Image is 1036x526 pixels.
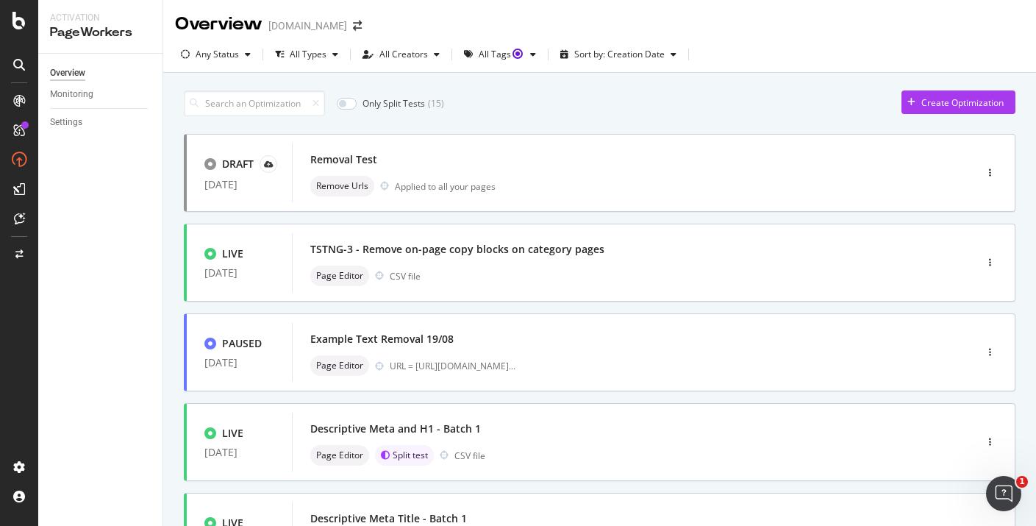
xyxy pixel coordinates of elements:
[50,87,152,102] a: Monitoring
[222,157,254,171] div: DRAFT
[50,87,93,102] div: Monitoring
[269,43,344,66] button: All Types
[554,43,682,66] button: Sort by: Creation Date
[316,271,363,280] span: Page Editor
[50,24,151,41] div: PageWorkers
[204,357,274,369] div: [DATE]
[509,360,515,372] span: ...
[454,449,485,462] div: CSV file
[175,43,257,66] button: Any Status
[50,65,85,81] div: Overview
[479,50,524,59] div: All Tags
[574,50,665,59] div: Sort by: Creation Date
[353,21,362,31] div: arrow-right-arrow-left
[50,115,152,130] a: Settings
[921,96,1004,109] div: Create Optimization
[268,18,347,33] div: [DOMAIN_NAME]
[375,445,434,466] div: brand label
[50,65,152,81] a: Overview
[458,43,542,66] button: All TagsTooltip anchor
[310,445,369,466] div: neutral label
[222,426,243,441] div: LIVE
[316,451,363,460] span: Page Editor
[393,451,428,460] span: Split test
[290,50,326,59] div: All Types
[428,97,444,110] div: ( 15 )
[390,360,515,372] div: URL = [URL][DOMAIN_NAME]
[316,361,363,370] span: Page Editor
[310,266,369,286] div: neutral label
[184,90,325,116] input: Search an Optimization
[50,115,82,130] div: Settings
[204,267,274,279] div: [DATE]
[379,50,428,59] div: All Creators
[310,332,454,346] div: Example Text Removal 19/08
[390,270,421,282] div: CSV file
[310,355,369,376] div: neutral label
[395,180,496,193] div: Applied to all your pages
[310,242,604,257] div: TSTNG-3 - Remove on-page copy blocks on category pages
[222,336,262,351] div: PAUSED
[175,12,262,37] div: Overview
[310,511,467,526] div: Descriptive Meta Title - Batch 1
[310,176,374,196] div: neutral label
[316,182,368,191] span: Remove Urls
[901,90,1015,114] button: Create Optimization
[50,12,151,24] div: Activation
[511,47,524,60] div: Tooltip anchor
[204,179,274,191] div: [DATE]
[1016,476,1028,488] span: 1
[986,476,1021,511] iframe: Intercom live chat
[222,246,243,261] div: LIVE
[310,422,481,436] div: Descriptive Meta and H1 - Batch 1
[196,50,239,59] div: Any Status
[204,447,274,458] div: [DATE]
[357,43,446,66] button: All Creators
[310,152,377,167] div: Removal Test
[362,97,425,110] div: Only Split Tests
